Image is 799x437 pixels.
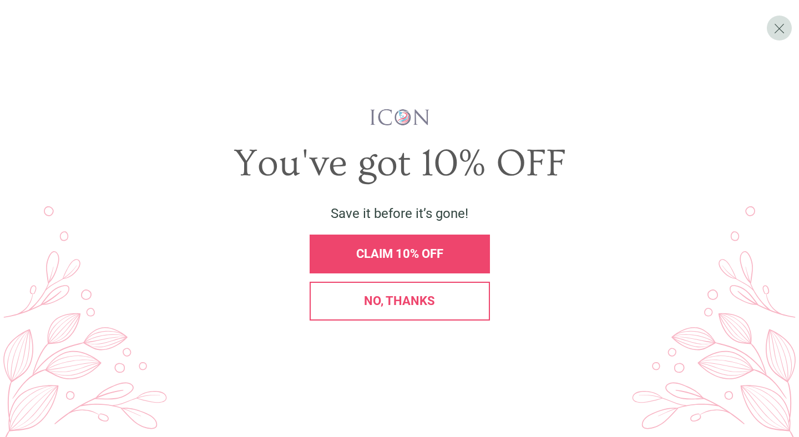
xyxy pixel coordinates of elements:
[331,206,468,221] span: Save it before it’s gone!
[356,247,443,261] span: CLAIM 10% OFF
[368,108,431,127] img: iconwallstickersl_1754656298800.png
[234,142,566,185] span: You've got 10% OFF
[364,294,435,308] span: No, thanks
[773,20,785,37] span: X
